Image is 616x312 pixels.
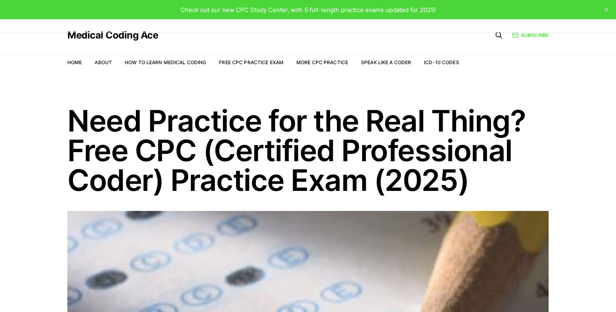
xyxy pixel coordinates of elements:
h1: Need Practice for the Real Thing? Free CPC (Certified Professional Coder) Practice Exam (2025) [67,106,549,195]
iframe: portal-trigger [485,273,616,312]
a: How to Learn Medical Coding [125,59,206,65]
a: ICD-10 Codes [424,59,459,65]
a: About [95,59,112,65]
a: Home [67,59,82,65]
a: Speak Like a Coder [361,59,411,65]
a: Medical Coding Ace [67,30,158,40]
a: Free CPC Practice Exam [219,59,284,65]
a: Subscribe [512,31,549,39]
span: Check out our new CPC Study Center, with 5 full-length practice exams updated for 2025! [180,6,436,14]
button: close [600,3,613,16]
a: More CPC Practice [296,59,348,65]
